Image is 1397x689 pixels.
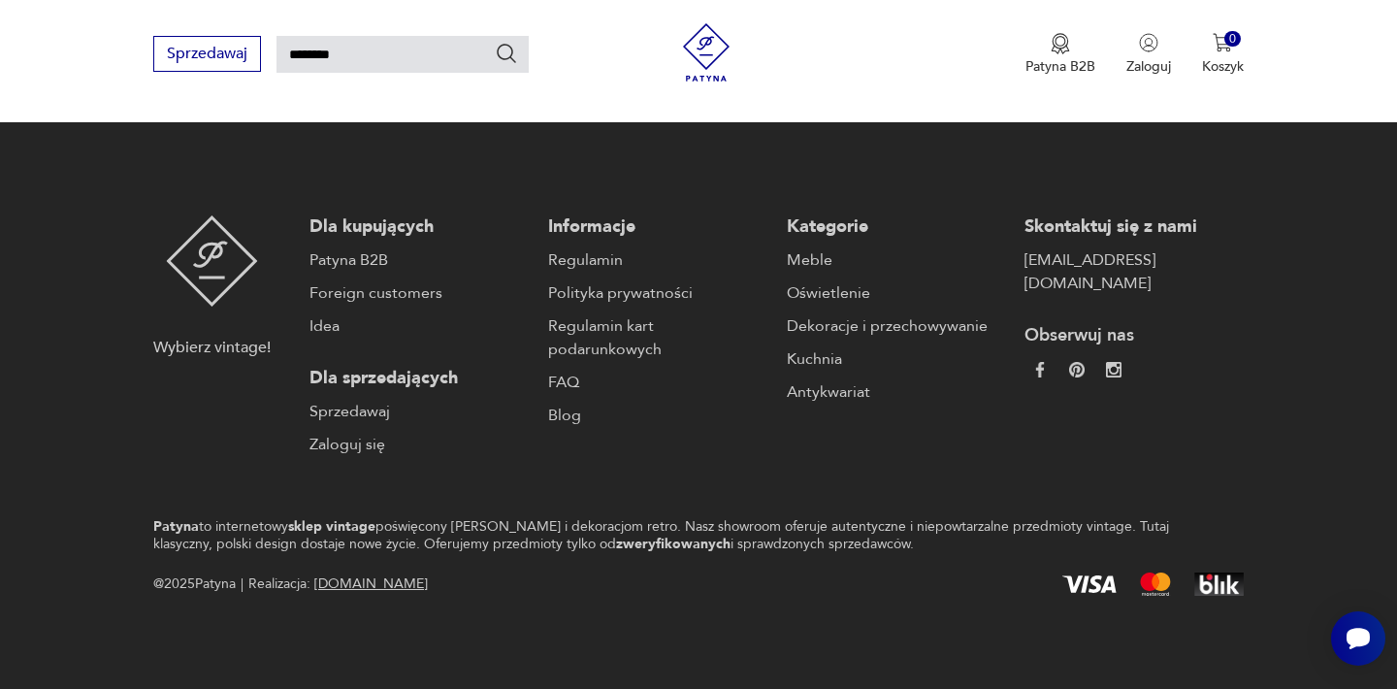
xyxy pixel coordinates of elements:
img: Ikonka użytkownika [1139,33,1158,52]
button: Szukaj [495,42,518,65]
button: 0Koszyk [1202,33,1244,76]
a: FAQ [548,371,767,394]
span: @ 2025 Patyna [153,573,236,596]
a: Meble [787,248,1006,272]
div: 0 [1224,31,1241,48]
a: Foreign customers [309,281,529,305]
iframe: Smartsupp widget button [1331,611,1385,666]
img: Ikona medalu [1051,33,1070,54]
a: Idea [309,314,529,338]
img: Ikona koszyka [1213,33,1232,52]
strong: zweryfikowanych [616,535,731,553]
img: Patyna - sklep z meblami i dekoracjami vintage [166,215,258,307]
p: Wybierz vintage! [153,336,271,359]
p: Informacje [548,215,767,239]
strong: sklep vintage [288,517,375,536]
img: 37d27d81a828e637adc9f9cb2e3d3a8a.webp [1069,362,1085,377]
a: Oświetlenie [787,281,1006,305]
img: Mastercard [1140,573,1171,596]
p: Dla kupujących [309,215,529,239]
strong: Patyna [153,517,199,536]
a: Blog [548,404,767,427]
p: Patyna B2B [1025,57,1095,76]
a: Regulamin [548,248,767,272]
a: Zaloguj się [309,433,529,456]
img: Visa [1062,575,1117,593]
a: Sprzedawaj [153,49,261,62]
a: Sprzedawaj [309,400,529,423]
a: Regulamin kart podarunkowych [548,314,767,361]
p: Koszyk [1202,57,1244,76]
span: Realizacja: [248,573,428,596]
button: Sprzedawaj [153,36,261,72]
p: Zaloguj [1126,57,1171,76]
p: to internetowy poświęcony [PERSON_NAME] i dekoracjom retro. Nasz showroom oferuje autentyczne i n... [153,518,1175,553]
a: Dekoracje i przechowywanie [787,314,1006,338]
p: Obserwuj nas [1024,324,1244,347]
a: Polityka prywatności [548,281,767,305]
a: [DOMAIN_NAME] [314,574,428,593]
a: [EMAIL_ADDRESS][DOMAIN_NAME] [1024,248,1244,295]
a: Ikona medaluPatyna B2B [1025,33,1095,76]
a: Antykwariat [787,380,1006,404]
button: Zaloguj [1126,33,1171,76]
button: Patyna B2B [1025,33,1095,76]
a: Kuchnia [787,347,1006,371]
img: BLIK [1194,573,1244,596]
p: Dla sprzedających [309,367,529,390]
img: c2fd9cf7f39615d9d6839a72ae8e59e5.webp [1106,362,1121,377]
div: | [241,573,244,596]
img: Patyna - sklep z meblami i dekoracjami vintage [677,23,735,82]
a: Patyna B2B [309,248,529,272]
p: Skontaktuj się z nami [1024,215,1244,239]
p: Kategorie [787,215,1006,239]
img: da9060093f698e4c3cedc1453eec5031.webp [1032,362,1048,377]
